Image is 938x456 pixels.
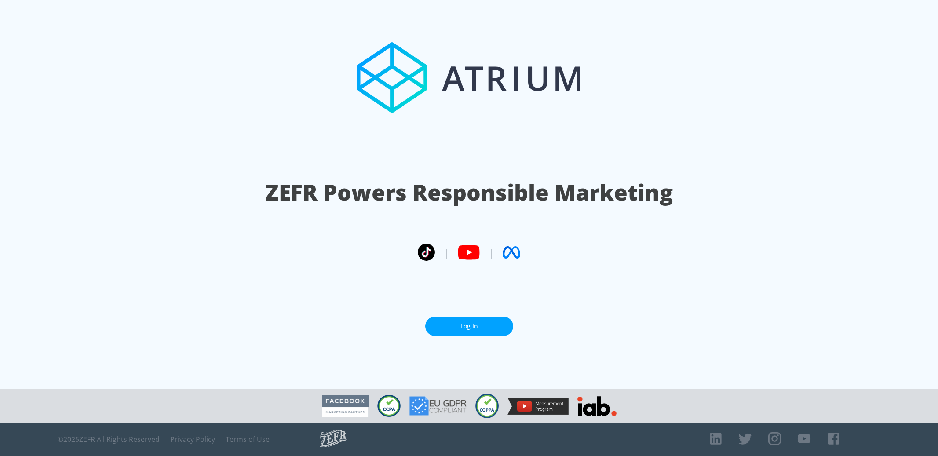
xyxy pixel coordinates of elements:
[226,435,270,444] a: Terms of Use
[322,395,369,417] img: Facebook Marketing Partner
[265,177,673,208] h1: ZEFR Powers Responsible Marketing
[577,396,617,416] img: IAB
[489,246,494,259] span: |
[170,435,215,444] a: Privacy Policy
[425,317,513,336] a: Log In
[475,394,499,418] img: COPPA Compliant
[377,395,401,417] img: CCPA Compliant
[444,246,449,259] span: |
[58,435,160,444] span: © 2025 ZEFR All Rights Reserved
[507,398,569,415] img: YouTube Measurement Program
[409,396,467,416] img: GDPR Compliant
